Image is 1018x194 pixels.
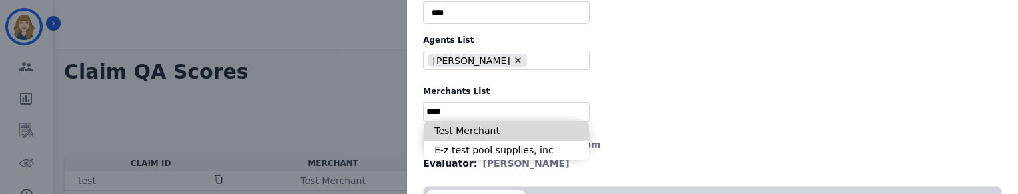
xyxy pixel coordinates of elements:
[423,86,1002,97] label: Merchants List
[423,138,1002,151] div: Evaluation Date:
[423,35,1002,45] label: Agents List
[482,157,569,170] span: [PERSON_NAME]
[426,53,581,69] ul: selected options
[428,54,528,67] li: [PERSON_NAME]
[423,157,1002,170] div: Evaluator:
[424,141,589,160] li: E-z test pool supplies, inc
[513,55,523,65] button: Remove Alexis _Martinez
[426,105,586,119] ul: selected options
[424,121,589,141] li: Test Merchant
